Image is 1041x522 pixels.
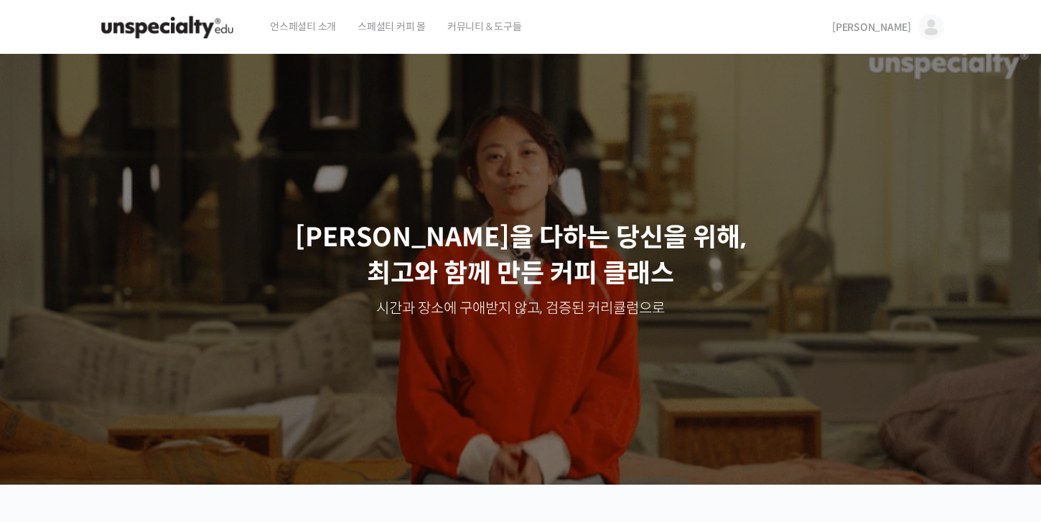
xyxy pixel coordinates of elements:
[832,21,911,34] span: [PERSON_NAME]
[14,220,1027,292] p: [PERSON_NAME]을 다하는 당신을 위해, 최고와 함께 만든 커피 클래스
[14,299,1027,319] p: 시간과 장소에 구애받지 않고, 검증된 커리큘럼으로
